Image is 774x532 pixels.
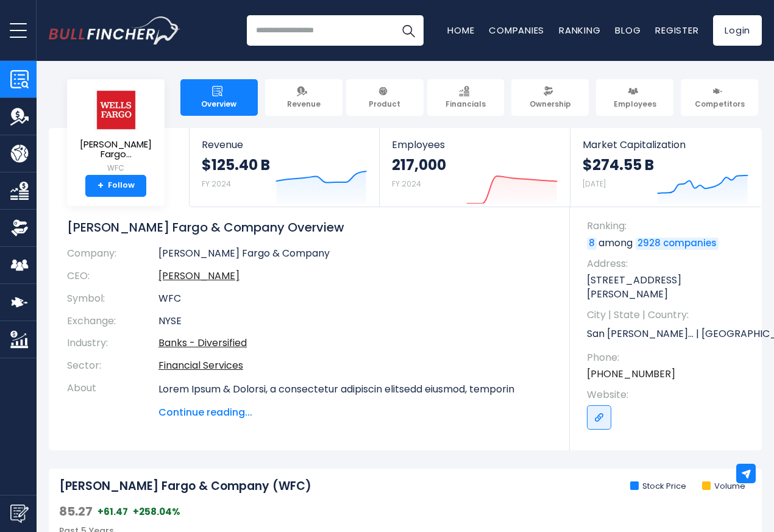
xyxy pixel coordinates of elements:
[158,288,552,310] td: WFC
[98,180,104,191] strong: +
[587,257,750,271] span: Address:
[67,377,158,420] th: About
[427,79,505,116] a: Financials
[583,179,606,189] small: [DATE]
[695,99,745,109] span: Competitors
[446,99,486,109] span: Financials
[67,219,552,235] h1: [PERSON_NAME] Fargo & Company Overview
[133,506,180,518] span: +258.04%
[158,269,240,283] a: ceo
[655,24,698,37] a: Register
[393,15,424,46] button: Search
[587,351,750,364] span: Phone:
[202,179,231,189] small: FY 2024
[158,247,552,265] td: [PERSON_NAME] Fargo & Company
[587,238,597,250] a: 8
[76,89,155,175] a: [PERSON_NAME] Fargo... WFC
[713,15,762,46] a: Login
[636,238,719,250] a: 2928 companies
[702,481,745,492] li: Volume
[587,308,750,322] span: City | State | Country:
[587,274,750,301] p: [STREET_ADDRESS][PERSON_NAME]
[77,163,155,174] small: WFC
[287,99,321,109] span: Revenue
[201,99,236,109] span: Overview
[511,79,589,116] a: Ownership
[530,99,571,109] span: Ownership
[67,332,158,355] th: Industry:
[49,16,180,44] a: Go to homepage
[180,79,258,116] a: Overview
[67,288,158,310] th: Symbol:
[630,481,686,492] li: Stock Price
[67,310,158,333] th: Exchange:
[10,219,29,237] img: Ownership
[67,265,158,288] th: CEO:
[570,128,761,207] a: Market Capitalization $274.55 B [DATE]
[614,99,656,109] span: Employees
[380,128,569,207] a: Employees 217,000 FY 2024
[59,479,311,494] h2: [PERSON_NAME] Fargo & Company (WFC)
[202,139,367,151] span: Revenue
[587,325,750,344] p: San [PERSON_NAME]... | [GEOGRAPHIC_DATA] | US
[158,336,247,350] a: Banks - Diversified
[681,79,758,116] a: Competitors
[489,24,544,37] a: Companies
[587,219,750,233] span: Ranking:
[559,24,600,37] a: Ranking
[49,16,180,44] img: Bullfincher logo
[447,24,474,37] a: Home
[59,503,93,519] span: 85.27
[392,155,446,174] strong: 217,000
[392,139,557,151] span: Employees
[587,388,750,402] span: Website:
[67,355,158,377] th: Sector:
[158,405,552,420] span: Continue reading...
[346,79,424,116] a: Product
[596,79,673,116] a: Employees
[85,175,146,197] a: +Follow
[583,139,748,151] span: Market Capitalization
[369,99,400,109] span: Product
[587,236,750,250] p: among
[67,247,158,265] th: Company:
[265,79,343,116] a: Revenue
[190,128,379,207] a: Revenue $125.40 B FY 2024
[158,310,552,333] td: NYSE
[98,506,128,518] span: +61.47
[392,179,421,189] small: FY 2024
[587,367,675,381] a: [PHONE_NUMBER]
[158,358,243,372] a: Financial Services
[77,140,155,160] span: [PERSON_NAME] Fargo...
[615,24,641,37] a: Blog
[587,405,611,430] a: Go to link
[583,155,654,174] strong: $274.55 B
[202,155,270,174] strong: $125.40 B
